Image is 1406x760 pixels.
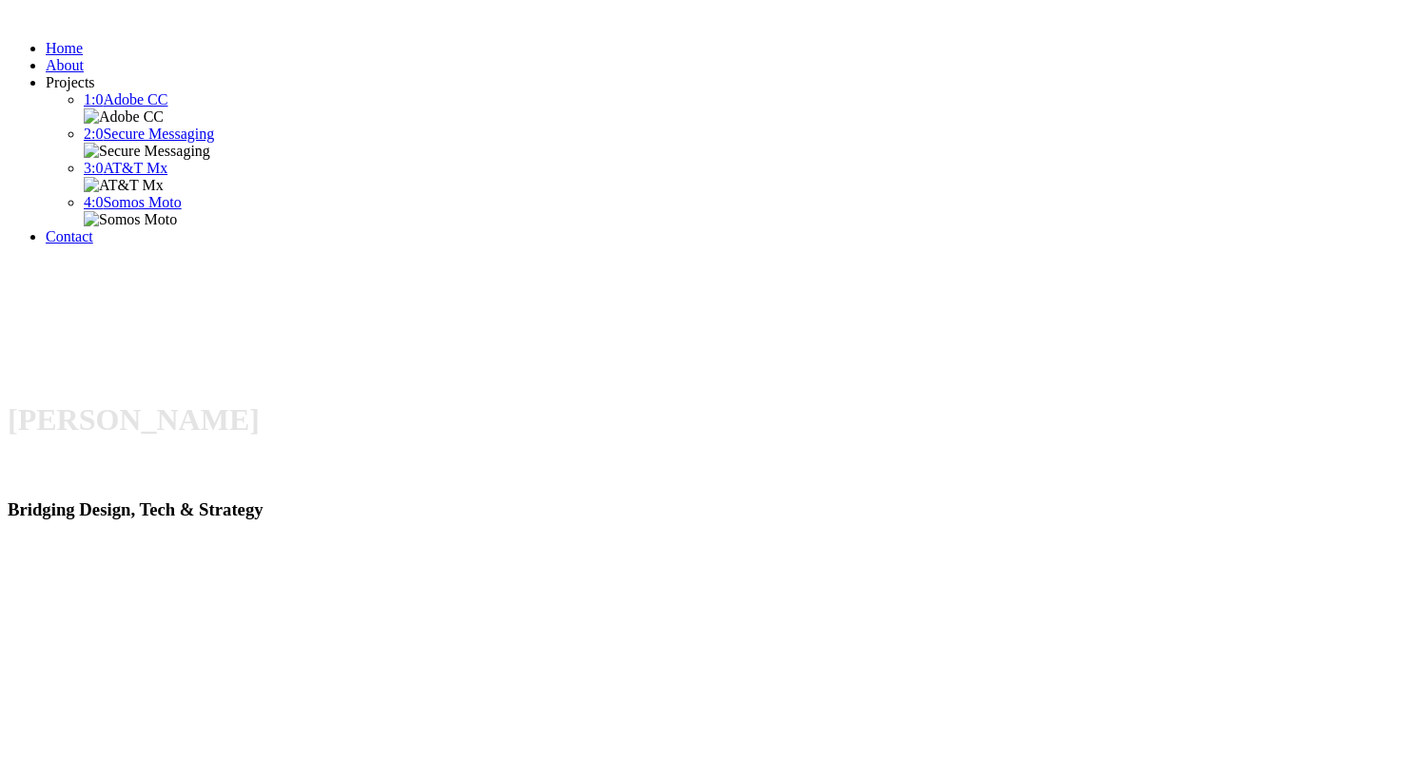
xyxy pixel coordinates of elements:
a: 3:0AT&T Mx [84,160,167,176]
span: 2:0 [84,126,103,142]
img: Adobe CC [84,108,164,126]
img: Somos Moto [84,211,177,228]
a: Home [46,40,83,56]
h1: [PERSON_NAME] [8,403,1398,438]
img: Secure Messaging [84,143,210,160]
h3: Bridging Design, Tech & Strategy [8,499,1398,520]
span: 4:0 [84,194,103,210]
a: Contact [46,228,93,244]
a: 2:0Secure Messaging [84,126,214,142]
a: 4:0Somos Moto [84,194,182,210]
span: 3:0 [84,160,103,176]
span: Projects [46,74,95,90]
a: About [46,57,84,73]
a: 1:0Adobe CC [84,91,167,107]
span: 1:0 [84,91,103,107]
img: AT&T Mx [84,177,164,194]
